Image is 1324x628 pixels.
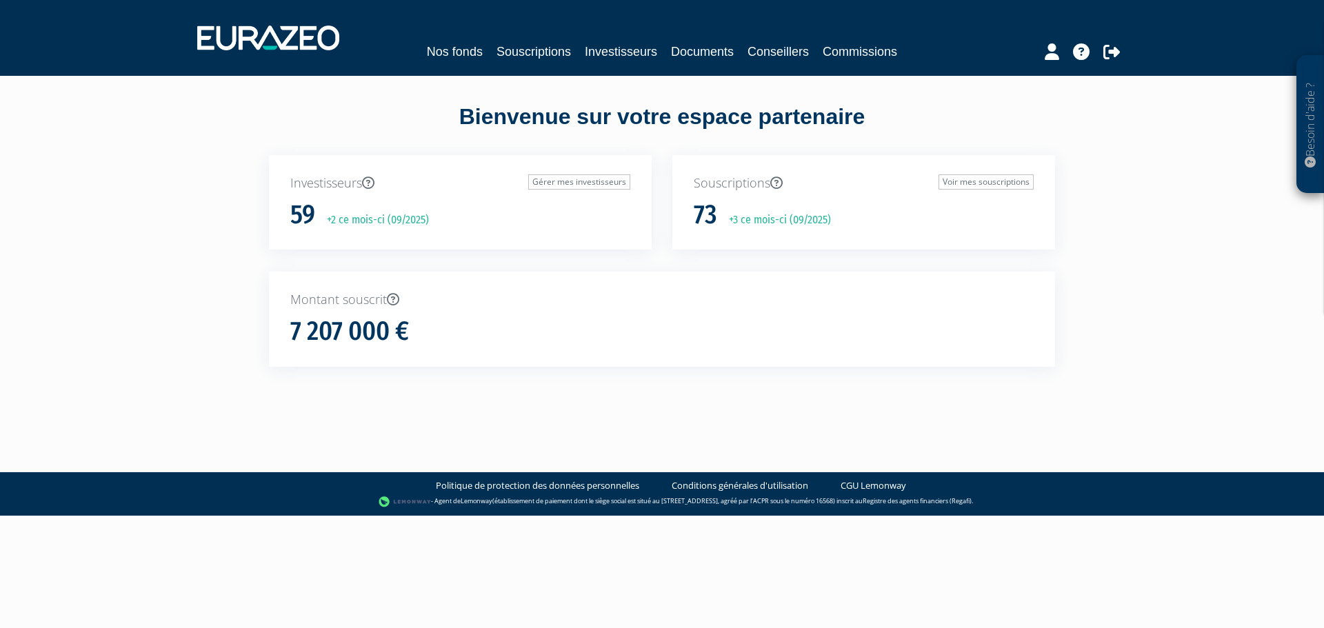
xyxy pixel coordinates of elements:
[290,174,630,192] p: Investisseurs
[259,101,1065,155] div: Bienvenue sur votre espace partenaire
[317,212,429,228] p: +2 ce mois-ci (09/2025)
[585,42,657,61] a: Investisseurs
[671,42,734,61] a: Documents
[436,479,639,492] a: Politique de protection des données personnelles
[290,291,1034,309] p: Montant souscrit
[694,174,1034,192] p: Souscriptions
[672,479,808,492] a: Conditions générales d'utilisation
[748,42,809,61] a: Conseillers
[427,42,483,61] a: Nos fonds
[823,42,897,61] a: Commissions
[863,496,972,505] a: Registre des agents financiers (Regafi)
[694,201,717,230] h1: 73
[719,212,831,228] p: +3 ce mois-ci (09/2025)
[528,174,630,190] a: Gérer mes investisseurs
[461,496,492,505] a: Lemonway
[197,26,339,50] img: 1732889491-logotype_eurazeo_blanc_rvb.png
[1303,63,1318,187] p: Besoin d'aide ?
[841,479,906,492] a: CGU Lemonway
[14,495,1310,509] div: - Agent de (établissement de paiement dont le siège social est situé au [STREET_ADDRESS], agréé p...
[379,495,432,509] img: logo-lemonway.png
[290,201,315,230] h1: 59
[290,317,409,346] h1: 7 207 000 €
[939,174,1034,190] a: Voir mes souscriptions
[496,42,571,61] a: Souscriptions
